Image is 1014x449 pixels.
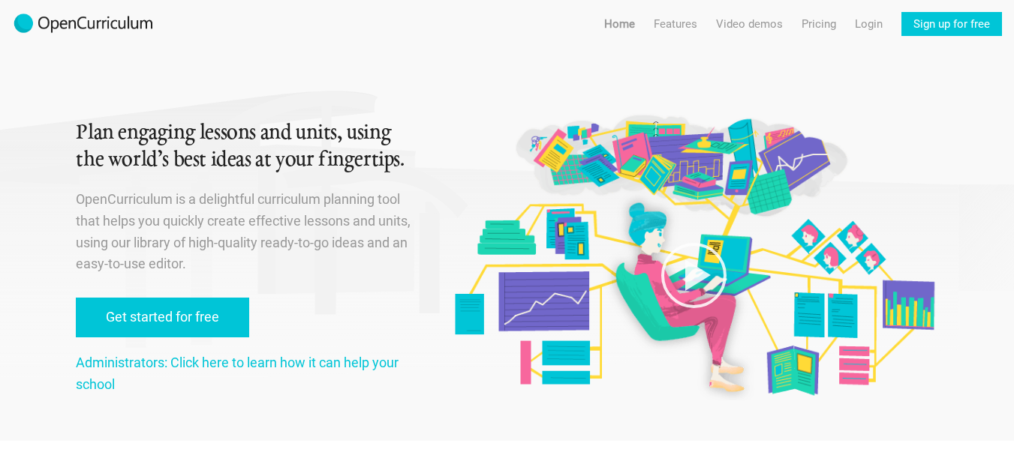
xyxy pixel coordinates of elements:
[76,120,415,174] h1: Plan engaging lessons and units, using the world’s best ideas at your fingertips.
[855,12,883,36] a: Login
[76,189,415,275] p: OpenCurriculum is a delightful curriculum planning tool that helps you quickly create effective l...
[802,12,836,36] a: Pricing
[901,12,1002,36] a: Sign up for free
[12,12,155,36] img: 2017-logo-m.png
[654,12,697,36] a: Features
[76,298,249,337] a: Get started for free
[716,12,783,36] a: Video demos
[604,12,635,36] a: Home
[76,355,399,392] a: Administrators: Click here to learn how it can help your school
